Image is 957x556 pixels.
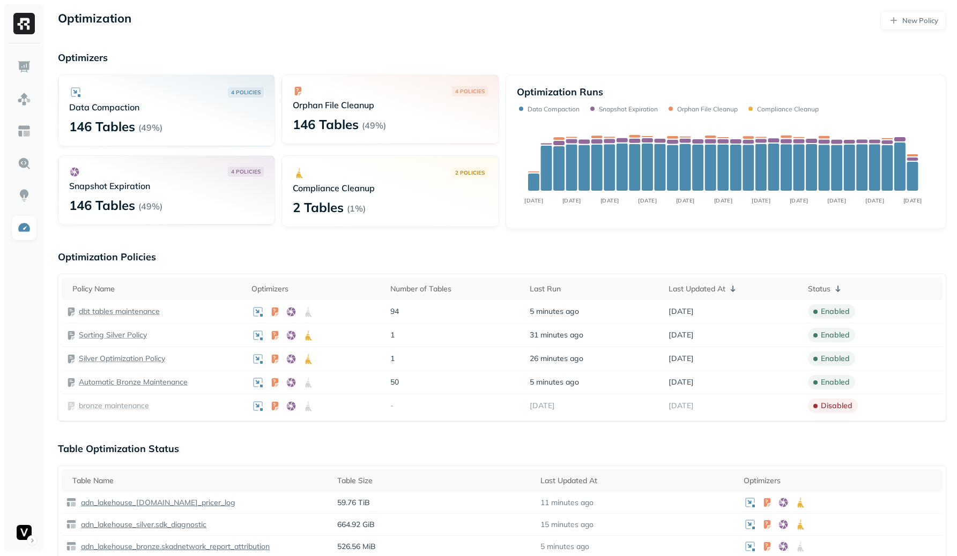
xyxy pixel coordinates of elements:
img: table [66,541,77,552]
span: [DATE] [669,377,694,387]
img: Optimization [17,221,31,235]
tspan: [DATE] [600,197,619,204]
img: table [66,519,77,530]
img: table [66,497,77,508]
p: Data Compaction [528,105,580,113]
p: New Policy [902,16,938,26]
p: 50 [390,377,521,387]
p: 146 Tables [293,116,359,133]
tspan: [DATE] [562,197,581,204]
p: 11 minutes ago [540,498,594,508]
p: ( 49% ) [138,122,162,133]
p: adn_lakehouse_[DOMAIN_NAME]_pricer_log [79,498,235,508]
tspan: [DATE] [714,197,732,204]
p: 4 POLICIES [231,88,261,96]
p: enabled [821,306,850,317]
p: Optimizers [58,51,946,64]
span: 5 minutes ago [530,377,579,387]
a: Automatic Bronze Maintenance [79,377,188,387]
span: 5 minutes ago [530,306,579,317]
div: Last Updated At [540,476,735,486]
div: Last Updated At [669,282,799,295]
p: 1 [390,330,521,340]
p: Optimization Runs [517,86,603,98]
img: Query Explorer [17,156,31,170]
span: 31 minutes ago [530,330,583,340]
tspan: [DATE] [790,197,808,204]
img: Insights [17,189,31,202]
a: dbt tables maintenance [79,306,160,317]
a: Sorting Silver Policy [79,330,147,340]
p: 146 Tables [69,118,135,135]
tspan: [DATE] [827,197,846,204]
span: [DATE] [669,401,694,411]
img: Asset Explorer [17,124,31,138]
a: adn_lakehouse_[DOMAIN_NAME]_pricer_log [77,498,235,508]
p: Data Compaction [69,102,264,112]
a: adn_lakehouse_silver.sdk_diagnostic [77,520,206,530]
p: Orphan File Cleanup [677,105,738,113]
a: New Policy [880,11,946,30]
tspan: [DATE] [865,197,884,204]
p: ( 49% ) [362,120,386,131]
p: 664.92 GiB [337,520,532,530]
div: Table Name [72,476,329,486]
tspan: [DATE] [638,197,657,204]
p: 146 Tables [69,197,135,214]
div: Number of Tables [390,284,521,294]
span: 26 minutes ago [530,354,583,364]
p: 2 Tables [293,199,344,216]
p: 4 POLICIES [455,87,485,95]
p: - [390,401,521,411]
p: Table Optimization Status [58,442,946,455]
span: [DATE] [669,330,694,340]
p: adn_lakehouse_silver.sdk_diagnostic [79,520,206,530]
tspan: [DATE] [524,197,543,204]
p: Compliance Cleanup [293,183,487,193]
p: ( 1% ) [347,203,366,214]
tspan: [DATE] [676,197,695,204]
div: Last Run [530,284,660,294]
p: Snapshot Expiration [69,181,264,191]
tspan: [DATE] [903,197,922,204]
p: 1 [390,354,521,364]
p: 5 minutes ago [540,542,589,552]
span: [DATE] [530,401,555,411]
div: Status [808,282,938,295]
p: 526.56 MiB [337,542,532,552]
p: 59.76 TiB [337,498,532,508]
p: Compliance Cleanup [757,105,819,113]
tspan: [DATE] [752,197,770,204]
img: Assets [17,92,31,106]
img: Dashboard [17,60,31,74]
img: Voodoo [17,525,32,540]
p: disabled [821,401,852,411]
div: Optimizers [744,476,938,486]
div: Policy Name [72,284,243,294]
p: Snapshot Expiration [599,105,658,113]
p: 15 minutes ago [540,520,594,530]
a: adn_lakehouse_bronze.skadnetwork_report_attribution [77,542,270,552]
p: adn_lakehouse_bronze.skadnetwork_report_attribution [79,542,270,552]
span: [DATE] [669,354,694,364]
p: Optimization [58,11,131,30]
a: bronze maintenance [79,401,149,411]
a: Silver Optimization Policy [79,354,165,364]
span: [DATE] [669,306,694,317]
p: enabled [821,377,850,387]
img: Ryft [13,13,35,34]
p: 4 POLICIES [231,168,261,176]
p: enabled [821,354,850,364]
div: Table Size [337,476,532,486]
div: Optimizers [251,284,382,294]
p: Optimization Policies [58,251,946,263]
p: enabled [821,330,850,340]
p: 94 [390,306,521,317]
p: ( 49% ) [138,201,162,212]
p: 2 POLICIES [455,169,485,177]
